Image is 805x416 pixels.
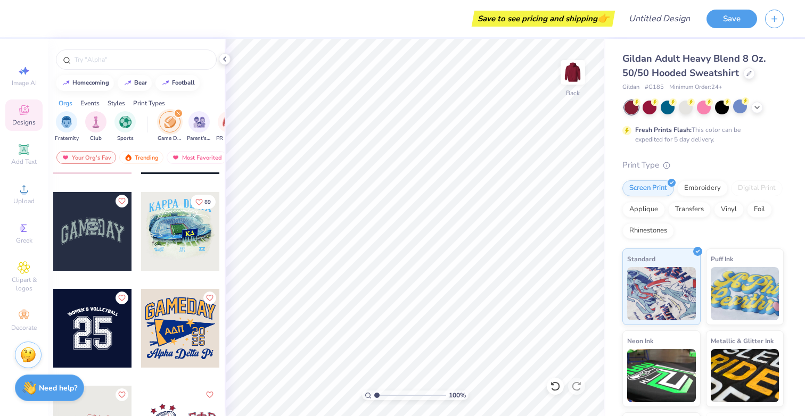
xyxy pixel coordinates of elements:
div: This color can be expedited for 5 day delivery. [635,125,766,144]
button: filter button [85,111,106,143]
button: filter button [187,111,211,143]
span: Image AI [12,79,37,87]
img: Standard [627,267,696,320]
strong: Need help? [39,383,77,393]
span: Add Text [11,157,37,166]
button: filter button [114,111,136,143]
div: Events [80,98,100,108]
div: homecoming [72,80,109,86]
div: Vinyl [714,202,744,218]
input: Untitled Design [620,8,699,29]
img: Parent's Weekend Image [193,116,206,128]
div: football [172,80,195,86]
button: football [155,75,200,91]
div: Save to see pricing and shipping [474,11,612,27]
div: filter for Fraternity [55,111,79,143]
img: trend_line.gif [124,80,132,86]
div: Trending [119,151,163,164]
span: Minimum Order: 24 + [669,83,722,92]
span: Designs [12,118,36,127]
img: Fraternity Image [61,116,72,128]
span: Parent's Weekend [187,135,211,143]
button: Like [116,195,128,207]
div: Foil [747,202,772,218]
div: Back [566,88,580,98]
div: Applique [622,202,665,218]
img: most_fav.gif [171,154,180,161]
span: Puff Ink [711,253,733,264]
span: Gildan Adult Heavy Blend 8 Oz. 50/50 Hooded Sweatshirt [622,52,766,79]
div: bear [134,80,147,86]
div: Digital Print [731,180,783,196]
div: Transfers [668,202,711,218]
div: filter for PR & General [216,111,241,143]
div: Orgs [59,98,72,108]
img: most_fav.gif [61,154,70,161]
span: 89 [204,199,211,205]
span: Game Day [158,135,182,143]
strong: Fresh Prints Flash: [635,126,692,134]
span: PR & General [216,135,241,143]
span: Sports [117,135,134,143]
img: Club Image [90,116,102,128]
img: trend_line.gif [161,80,170,86]
span: Upload [13,197,35,205]
button: Like [203,292,216,304]
div: Print Type [622,159,784,171]
span: Greek [16,236,32,245]
span: Metallic & Glitter Ink [711,335,774,346]
img: Game Day Image [164,116,176,128]
img: Metallic & Glitter Ink [711,349,779,402]
span: 100 % [449,390,466,400]
span: Neon Ink [627,335,653,346]
button: filter button [55,111,79,143]
span: Gildan [622,83,639,92]
div: Screen Print [622,180,674,196]
div: Embroidery [677,180,728,196]
span: Standard [627,253,655,264]
button: Like [116,292,128,304]
div: filter for Game Day [158,111,182,143]
img: Sports Image [119,116,132,128]
div: Styles [108,98,125,108]
div: Most Favorited [167,151,227,164]
button: bear [118,75,152,91]
span: 👉 [597,12,609,24]
button: Like [116,388,128,401]
button: homecoming [56,75,114,91]
div: Print Types [133,98,165,108]
button: Like [191,195,216,209]
button: filter button [158,111,182,143]
button: Like [203,388,216,401]
div: filter for Club [85,111,106,143]
div: Rhinestones [622,223,674,239]
img: Back [562,62,584,83]
div: Your Org's Fav [56,151,116,164]
img: PR & General Image [223,116,235,128]
span: Clipart & logos [5,276,43,293]
img: trend_line.gif [62,80,70,86]
img: Puff Ink [711,267,779,320]
img: Neon Ink [627,349,696,402]
input: Try "Alpha" [73,54,210,65]
img: trending.gif [124,154,133,161]
button: filter button [216,111,241,143]
span: Decorate [11,323,37,332]
div: filter for Parent's Weekend [187,111,211,143]
span: Fraternity [55,135,79,143]
span: Club [90,135,102,143]
button: Save [707,10,757,28]
span: # G185 [645,83,664,92]
div: filter for Sports [114,111,136,143]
